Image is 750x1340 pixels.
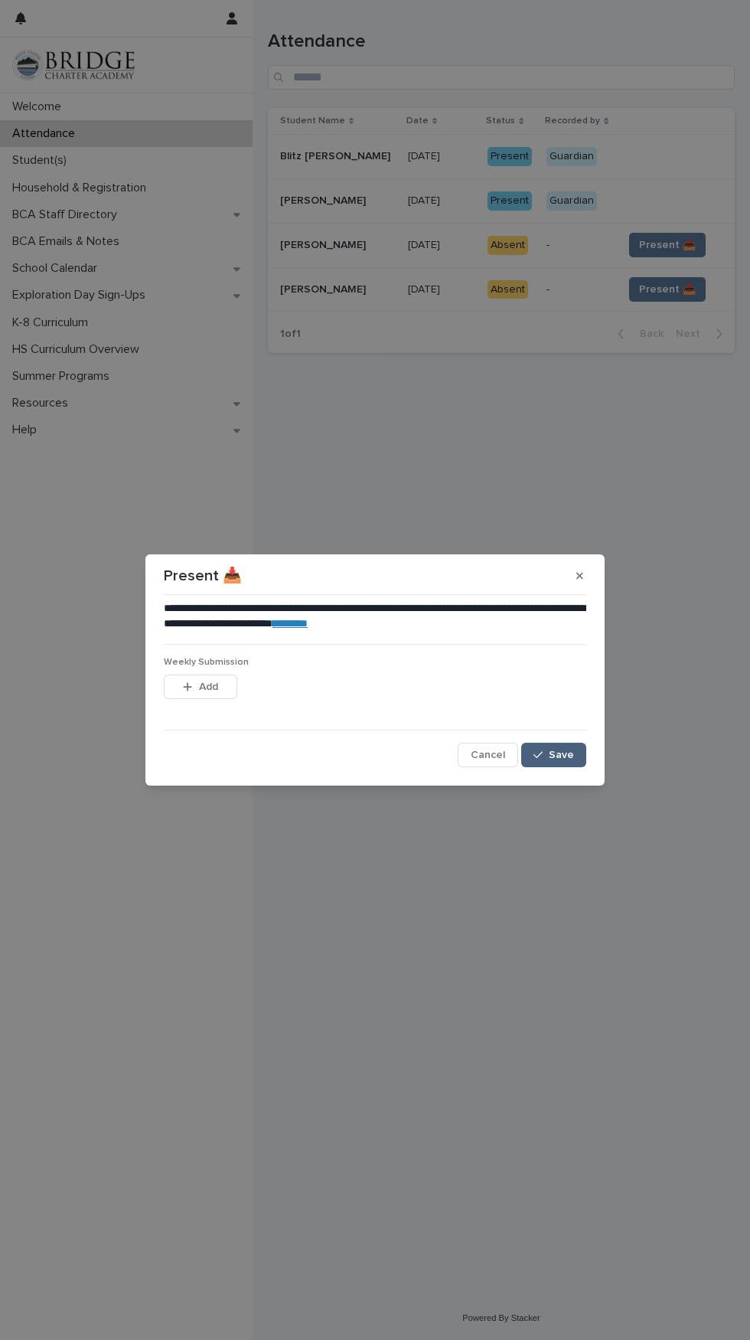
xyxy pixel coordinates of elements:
button: Save [521,743,586,767]
p: Present 📥 [164,567,242,585]
span: Cancel [471,750,505,760]
span: Save [549,750,574,760]
button: Cancel [458,743,518,767]
span: Add [199,681,218,692]
span: Weekly Submission [164,658,249,667]
button: Add [164,675,237,699]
